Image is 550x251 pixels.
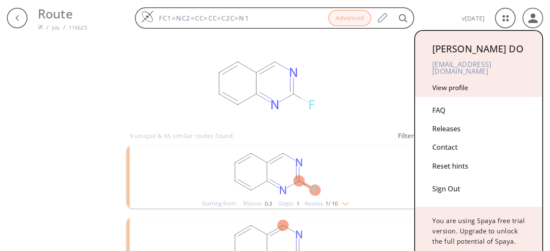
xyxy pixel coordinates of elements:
div: Reset hints [432,157,525,175]
div: Contact [432,138,525,157]
span: You are using Spaya free trial version. Upgrade to unlock the full potential of Spaya. [432,216,525,245]
div: [PERSON_NAME] DO [432,44,525,53]
a: View profile [432,83,468,92]
div: Sign Out [432,175,525,198]
div: Releases [432,120,525,138]
div: FAQ [432,101,525,120]
div: [EMAIL_ADDRESS][DOMAIN_NAME] [432,53,525,82]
